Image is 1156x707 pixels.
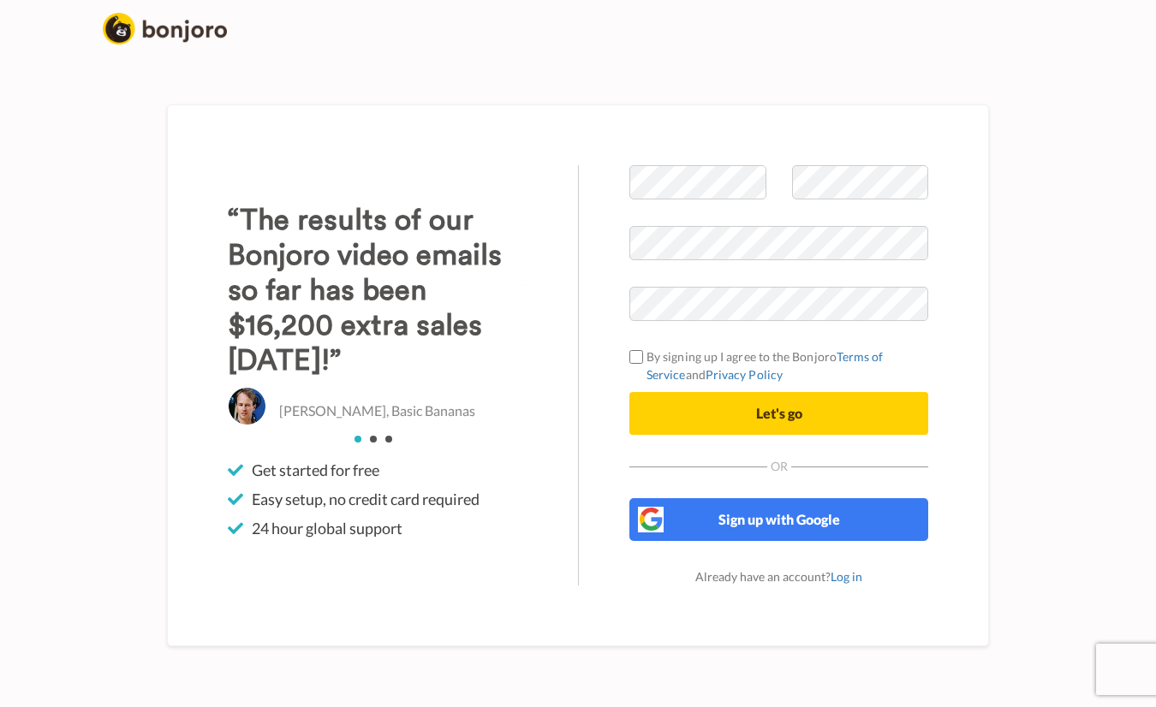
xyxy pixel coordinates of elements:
button: Sign up with Google [629,498,928,541]
button: Let's go [629,392,928,435]
p: [PERSON_NAME], Basic Bananas [279,401,475,421]
span: 24 hour global support [252,518,402,538]
a: Terms of Service [647,349,884,382]
span: Sign up with Google [718,511,840,527]
span: Let's go [756,405,802,421]
a: Log in [831,569,862,584]
h3: “The results of our Bonjoro video emails so far has been $16,200 extra sales [DATE]!” [228,203,527,378]
a: Privacy Policy [706,367,783,382]
span: Or [767,460,791,472]
span: Get started for free [252,460,379,480]
span: Easy setup, no credit card required [252,489,480,509]
label: By signing up I agree to the Bonjoro and [629,348,928,383]
span: Already have an account? [695,569,862,584]
img: Christo Hall, Basic Bananas [228,387,266,425]
img: logo_full.png [103,13,227,45]
input: By signing up I agree to the BonjoroTerms of ServiceandPrivacy Policy [629,350,643,364]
